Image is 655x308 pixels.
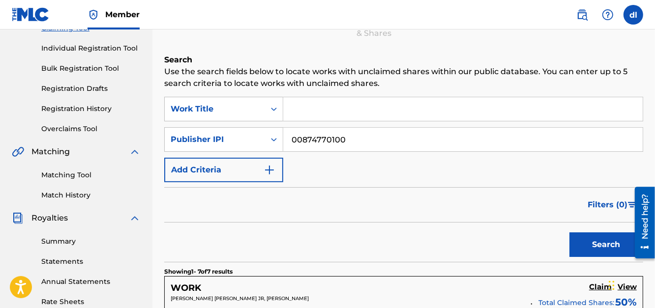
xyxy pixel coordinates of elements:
[171,295,309,302] span: [PERSON_NAME] [PERSON_NAME] JR, [PERSON_NAME]
[606,261,655,308] iframe: Chat Widget
[589,282,612,292] h5: Claim
[569,232,643,257] button: Search
[572,5,592,25] a: Public Search
[588,199,627,211] span: Filters ( 0 )
[171,103,259,115] div: Work Title
[164,158,283,182] button: Add Criteria
[164,97,643,262] form: Search Form
[12,7,50,22] img: MLC Logo
[164,66,643,89] p: Use the search fields below to locate works with unclaimed shares within our public database. You...
[598,5,618,25] div: Help
[41,256,141,267] a: Statements
[129,212,141,224] img: expand
[41,190,141,200] a: Match History
[538,298,614,307] span: Total Claimed Shares:
[171,282,201,294] h5: WORK
[41,104,141,114] a: Registration History
[576,9,588,21] img: search
[41,277,141,287] a: Annual Statements
[129,146,141,158] img: expand
[31,212,68,224] span: Royalties
[627,183,655,262] iframe: Resource Center
[164,267,233,276] p: Showing 1 - 7 of 7 results
[602,9,614,21] img: help
[12,146,24,158] img: Matching
[171,134,259,145] div: Publisher IPI
[41,170,141,180] a: Matching Tool
[41,124,141,134] a: Overclaims Tool
[105,9,140,20] span: Member
[41,236,141,247] a: Summary
[12,212,24,224] img: Royalties
[264,164,275,176] img: 9d2ae6d4665cec9f34b9.svg
[582,193,643,217] button: Filters (0)
[31,146,70,158] span: Matching
[41,84,141,94] a: Registration Drafts
[609,271,615,300] div: Drag
[41,297,141,307] a: Rate Sheets
[88,9,99,21] img: Top Rightsholder
[164,54,643,66] h6: Search
[41,43,141,54] a: Individual Registration Tool
[41,63,141,74] a: Bulk Registration Tool
[624,5,643,25] div: User Menu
